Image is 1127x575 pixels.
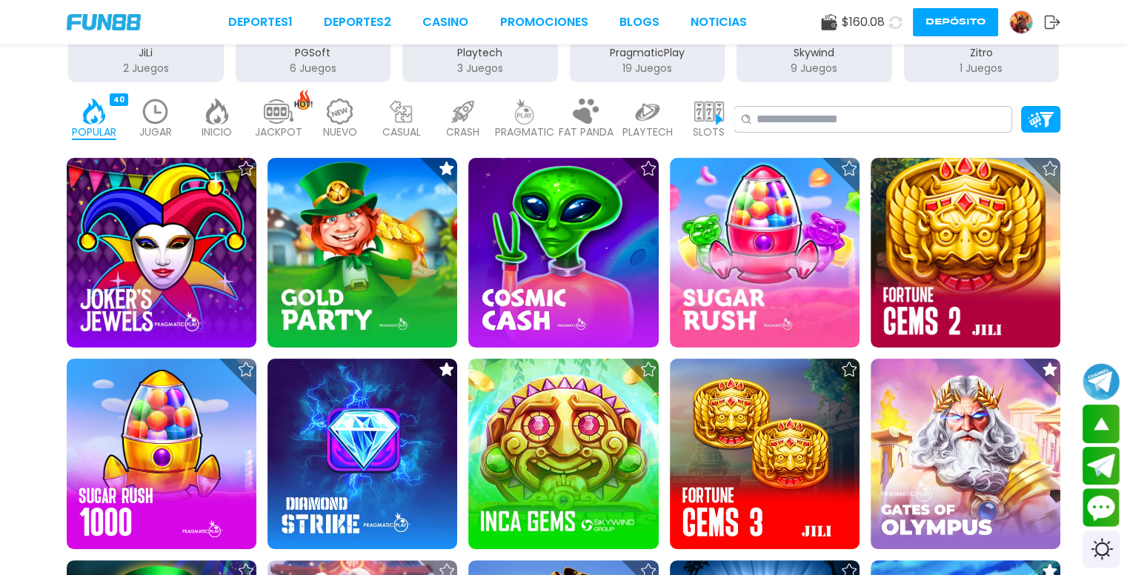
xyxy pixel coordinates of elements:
[1010,11,1032,33] img: Avatar
[904,45,1060,61] p: Zitro
[1083,531,1120,568] div: Switch theme
[68,45,224,61] p: JiLi
[633,99,662,124] img: playtech_light.webp
[670,359,860,548] img: Fortune Gems 3
[323,124,357,140] p: NUEVO
[691,13,747,31] a: NOTICIAS
[622,124,673,140] p: PLAYTECH
[255,124,302,140] p: JACKPOT
[236,61,391,76] p: 6 Juegos
[72,124,116,140] p: POPULAR
[619,13,659,31] a: BLOGS
[1083,447,1120,485] button: Join telegram
[670,158,860,348] img: Sugar Rush
[570,61,725,76] p: 19 Juegos
[570,45,725,61] p: PragmaticPlay
[324,13,391,31] a: Deportes2
[571,99,601,124] img: fat_panda_light.webp
[694,99,724,124] img: slots_light.webp
[294,90,313,110] img: hot
[139,124,172,140] p: JUGAR
[737,45,892,61] p: Skywind
[267,359,457,548] img: Diamond Strike
[422,13,468,31] a: CASINO
[267,158,457,348] img: Gold Party
[1009,10,1044,34] a: Avatar
[228,13,293,31] a: Deportes1
[448,99,478,124] img: crash_light.webp
[202,124,232,140] p: INICIO
[382,124,421,140] p: CASUAL
[264,99,293,124] img: jackpot_light.webp
[693,124,725,140] p: SLOTS
[79,99,109,124] img: popular_active.webp
[1083,362,1120,401] button: Join telegram channel
[236,45,391,61] p: PGSoft
[387,99,416,124] img: casual_light.webp
[67,359,256,548] img: Sugar Rush 1000
[325,99,355,124] img: new_light.webp
[446,124,479,140] p: CRASH
[1083,488,1120,527] button: Contact customer service
[913,8,998,36] button: Depósito
[1083,405,1120,443] button: scroll up
[468,359,658,548] img: Inca Gems
[495,124,554,140] p: PRAGMATIC
[871,359,1060,548] img: Gates of Olympus
[110,93,128,106] div: 40
[202,99,232,124] img: home_light.webp
[402,61,558,76] p: 3 Juegos
[904,61,1060,76] p: 1 Juegos
[67,14,141,30] img: Company Logo
[510,99,539,124] img: pragmatic_light.webp
[737,61,892,76] p: 9 Juegos
[68,61,224,76] p: 2 Juegos
[871,158,1060,348] img: Fortune Gems 2
[141,99,170,124] img: recent_light.webp
[559,124,614,140] p: FAT PANDA
[842,13,885,31] span: $ 160.08
[468,158,658,348] img: Cosmic Cash
[500,13,588,31] a: Promociones
[67,158,256,348] img: Joker's Jewels
[402,45,558,61] p: Playtech
[1028,112,1054,127] img: Platform Filter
